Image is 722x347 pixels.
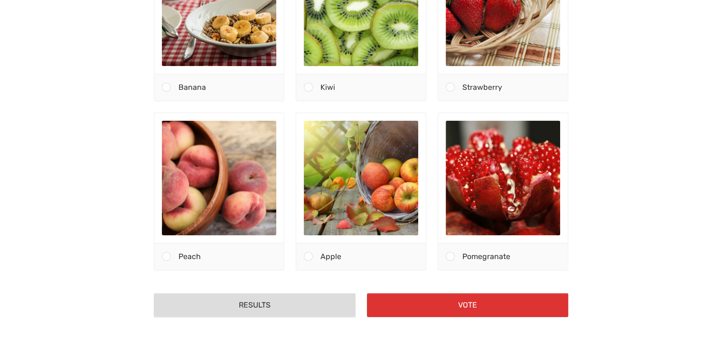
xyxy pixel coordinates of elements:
span: Apple [320,252,341,261]
button: Vote [367,293,568,317]
img: pomegranate-196800_1920-500x500.jpg [446,121,560,235]
img: apple-1776744_1920-500x500.jpg [304,121,418,235]
span: Peach [178,252,201,261]
span: Kiwi [320,83,335,92]
span: Banana [178,83,206,92]
img: peach-3314679_1920-500x500.jpg [162,121,276,235]
span: Strawberry [462,83,502,92]
span: Pomegranate [462,252,510,261]
button: Results [154,293,355,317]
